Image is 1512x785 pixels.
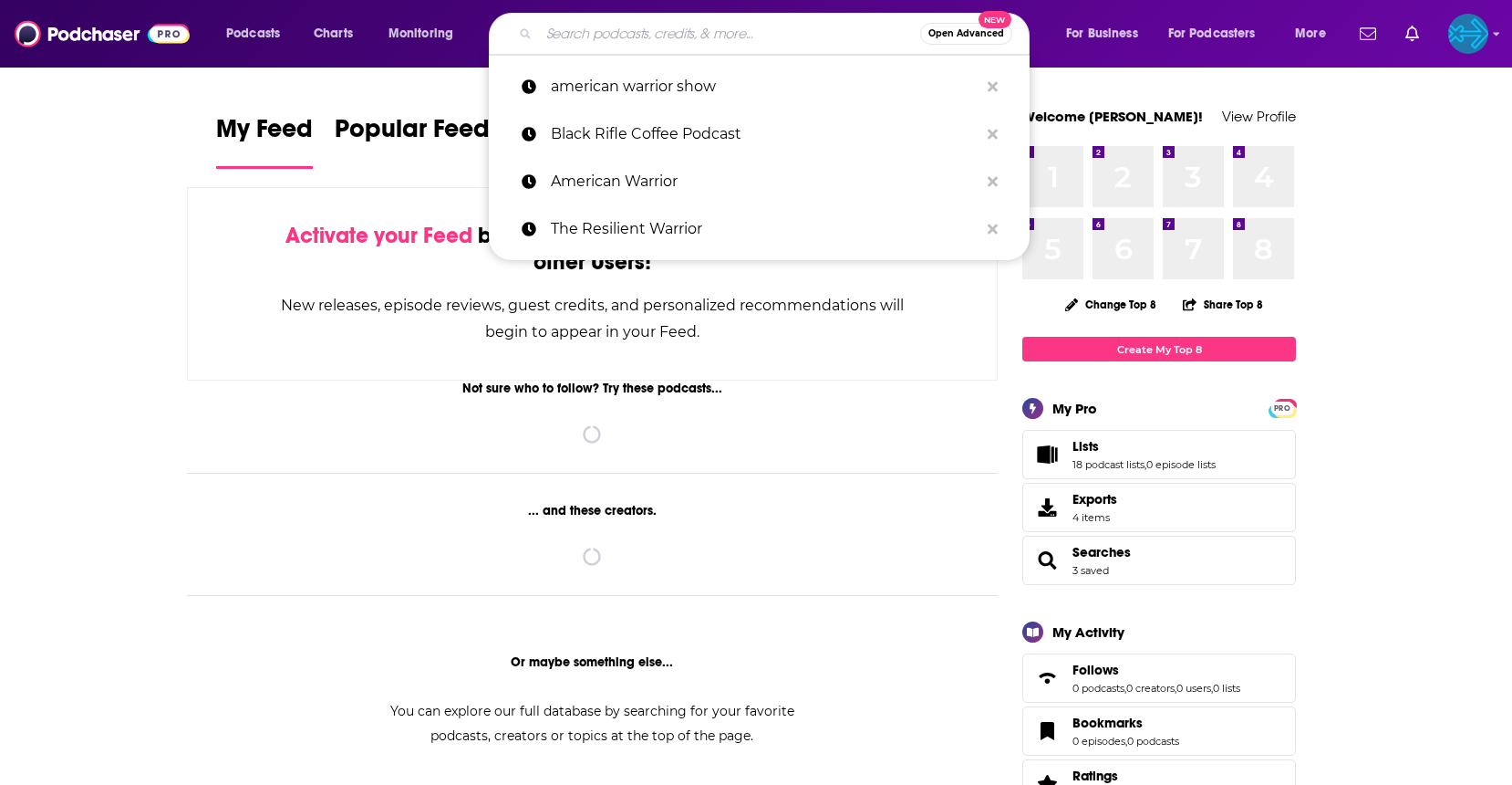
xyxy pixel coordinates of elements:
div: Or maybe something else... [187,654,998,670]
a: 18 podcast lists [1072,458,1144,471]
button: open menu [1156,19,1282,48]
div: New releases, episode reviews, guest credits, and personalized recommendations will begin to appe... [279,292,906,345]
button: Change Top 8 [1054,293,1167,316]
a: Exports [1022,483,1296,532]
span: Bookmarks [1022,706,1296,756]
button: Share Top 8 [1182,287,1264,322]
span: , [1125,735,1127,748]
p: The Resilient Warrior [551,205,979,253]
a: Follows [1072,662,1240,678]
a: 3 saved [1072,564,1109,577]
a: 0 episode lists [1146,458,1216,471]
a: Lists [1029,442,1065,467]
button: open menu [1282,19,1349,48]
a: Ratings [1072,768,1179,784]
span: Lists [1072,438,1099,455]
a: My Feed [216,113,313,169]
span: 4 items [1072,511,1117,524]
a: Searches [1029,548,1065,573]
img: Podchaser - Follow, Share and Rate Podcasts [15,16,190,51]
button: open menu [213,19,304,48]
span: Exports [1072,491,1117,508]
a: Lists [1072,438,1216,455]
span: PRO [1271,402,1293,415]
div: My Activity [1052,623,1124,641]
span: Ratings [1072,768,1118,784]
span: , [1175,682,1176,695]
span: For Podcasters [1168,21,1256,47]
span: Charts [314,21,353,47]
span: Follows [1072,662,1119,678]
a: Show notifications dropdown [1398,18,1426,49]
a: Create My Top 8 [1022,337,1296,361]
span: Popular Feed [335,113,490,155]
span: Logged in as backbonemedia [1448,14,1488,54]
a: 0 podcasts [1072,682,1124,695]
p: Black Rifle Coffee Podcast [551,110,979,158]
div: My Pro [1052,400,1097,417]
span: For Business [1066,21,1138,47]
a: 0 creators [1126,682,1175,695]
div: Search podcasts, credits, & more... [506,13,1047,55]
span: Monitoring [388,21,453,47]
a: Welcome [PERSON_NAME]! [1022,108,1203,125]
a: View Profile [1222,108,1296,125]
span: Follows [1022,654,1296,703]
a: PRO [1271,401,1293,414]
a: The Resilient Warrior [489,205,1030,253]
img: User Profile [1448,14,1488,54]
span: Activate your Feed [285,222,472,249]
a: 0 episodes [1072,735,1125,748]
a: 0 lists [1213,682,1240,695]
span: Open Advanced [928,29,1004,38]
a: Searches [1072,544,1131,560]
div: Not sure who to follow? Try these podcasts... [187,381,998,396]
span: Searches [1022,536,1296,585]
a: american warrior show [489,63,1030,110]
div: ... and these creators. [187,503,998,518]
a: 0 users [1176,682,1211,695]
span: My Feed [216,113,313,155]
button: open menu [376,19,477,48]
span: New [979,11,1011,28]
a: Charts [302,19,364,48]
div: by following Podcasts, Creators, Lists, and other Users! [279,223,906,276]
span: , [1211,682,1213,695]
a: Follows [1029,665,1065,691]
span: , [1144,458,1146,471]
a: Bookmarks [1029,718,1065,744]
span: More [1295,21,1326,47]
span: Bookmarks [1072,715,1143,731]
a: Black Rifle Coffee Podcast [489,110,1030,158]
button: open menu [1053,19,1161,48]
span: Podcasts [226,21,280,47]
a: 0 podcasts [1127,735,1179,748]
a: American Warrior [489,158,1030,205]
a: Show notifications dropdown [1352,18,1383,49]
input: Search podcasts, credits, & more... [539,19,920,48]
button: Open AdvancedNew [920,23,1012,45]
p: american warrior show [551,63,979,110]
span: , [1124,682,1126,695]
p: American Warrior [551,158,979,205]
a: Popular Feed [335,113,490,169]
span: Lists [1022,430,1296,479]
a: Bookmarks [1072,715,1179,731]
div: You can explore our full database by searching for your favorite podcasts, creators or topics at ... [368,699,816,748]
button: Show profile menu [1448,14,1488,54]
span: Exports [1029,495,1065,520]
